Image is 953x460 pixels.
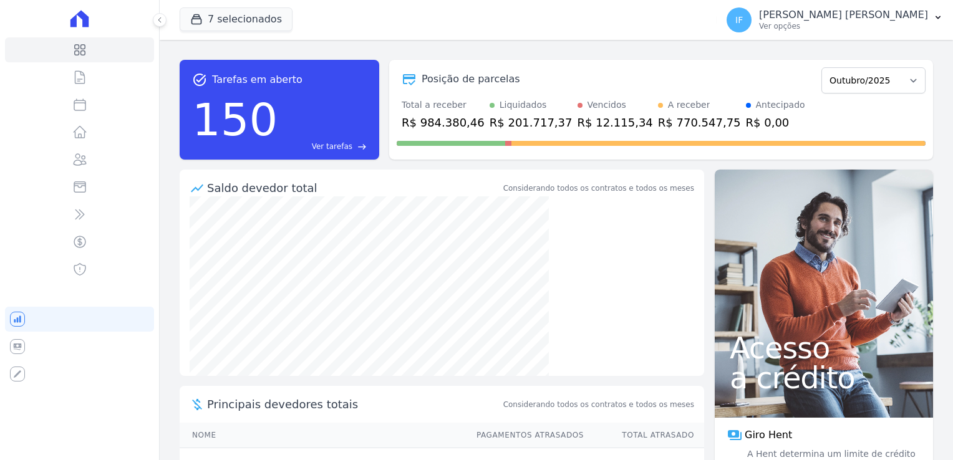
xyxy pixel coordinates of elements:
span: a crédito [730,363,918,393]
div: R$ 770.547,75 [658,114,741,131]
div: Liquidados [500,98,547,112]
p: Ver opções [759,21,928,31]
th: Nome [180,423,465,448]
th: Total Atrasado [584,423,704,448]
button: IF [PERSON_NAME] [PERSON_NAME] Ver opções [717,2,953,37]
div: Saldo devedor total [207,180,501,196]
div: R$ 984.380,46 [402,114,485,131]
p: [PERSON_NAME] [PERSON_NAME] [759,9,928,21]
div: Posição de parcelas [422,72,520,87]
div: 150 [192,87,278,152]
div: Considerando todos os contratos e todos os meses [503,183,694,194]
div: R$ 0,00 [746,114,805,131]
span: Principais devedores totais [207,396,501,413]
span: IF [735,16,743,24]
th: Pagamentos Atrasados [465,423,584,448]
button: 7 selecionados [180,7,293,31]
span: task_alt [192,72,207,87]
div: R$ 201.717,37 [490,114,573,131]
div: Total a receber [402,98,485,112]
div: Vencidos [588,98,626,112]
div: R$ 12.115,34 [578,114,653,131]
span: Acesso [730,333,918,363]
div: Antecipado [756,98,805,112]
div: A receber [668,98,710,112]
a: Ver tarefas east [283,141,367,152]
span: Tarefas em aberto [212,72,302,87]
span: Giro Hent [745,428,792,443]
span: east [357,142,367,151]
span: Considerando todos os contratos e todos os meses [503,399,694,410]
span: Ver tarefas [312,141,352,152]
